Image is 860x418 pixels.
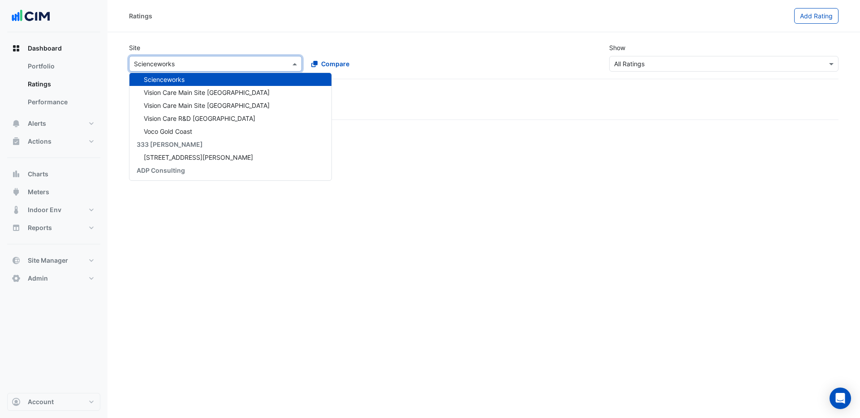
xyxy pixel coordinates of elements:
[129,73,332,181] ng-dropdown-panel: Options list
[28,119,46,128] span: Alerts
[321,59,349,68] span: Compare
[129,43,140,52] label: Site
[144,115,255,122] span: Vision Care R&D [GEOGRAPHIC_DATA]
[144,76,185,83] span: Scienceworks
[11,7,51,25] img: Company Logo
[144,154,253,161] span: [STREET_ADDRESS][PERSON_NAME]
[12,205,21,214] app-icon: Indoor Env
[305,56,355,72] button: Compare
[7,183,100,201] button: Meters
[7,252,100,269] button: Site Manager
[12,223,21,232] app-icon: Reports
[12,256,21,265] app-icon: Site Manager
[144,102,270,109] span: Vision Care Main Site [GEOGRAPHIC_DATA]
[21,75,100,93] a: Ratings
[28,188,49,196] span: Meters
[28,170,48,179] span: Charts
[794,8,838,24] button: Add Rating
[7,39,100,57] button: Dashboard
[28,137,52,146] span: Actions
[7,57,100,115] div: Dashboard
[7,201,100,219] button: Indoor Env
[28,205,61,214] span: Indoor Env
[137,141,203,148] span: 333 [PERSON_NAME]
[7,115,100,132] button: Alerts
[28,397,54,406] span: Account
[21,57,100,75] a: Portfolio
[144,179,202,187] span: [STREET_ADDRESS]
[21,93,100,111] a: Performance
[28,274,48,283] span: Admin
[144,89,270,96] span: Vision Care Main Site [GEOGRAPHIC_DATA]
[609,43,625,52] label: Show
[7,219,100,237] button: Reports
[12,170,21,179] app-icon: Charts
[12,274,21,283] app-icon: Admin
[7,132,100,150] button: Actions
[7,393,100,411] button: Account
[12,44,21,53] app-icon: Dashboard
[129,11,152,21] div: Ratings
[28,223,52,232] span: Reports
[144,128,192,135] span: Voco Gold Coast
[7,269,100,287] button: Admin
[137,166,185,174] span: ADP Consulting
[800,12,833,20] span: Add Rating
[830,388,851,409] div: Open Intercom Messenger
[28,256,68,265] span: Site Manager
[12,137,21,146] app-icon: Actions
[28,44,62,53] span: Dashboard
[12,119,21,128] app-icon: Alerts
[7,165,100,183] button: Charts
[12,188,21,196] app-icon: Meters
